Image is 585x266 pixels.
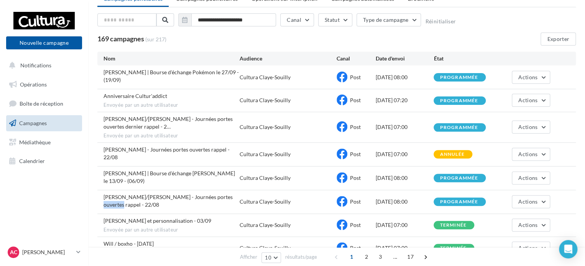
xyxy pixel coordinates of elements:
[240,198,291,206] div: Cultura Claye-Souilly
[512,219,550,232] button: Actions
[518,74,537,80] span: Actions
[518,198,537,205] span: Actions
[389,251,401,263] span: ...
[440,246,467,251] div: terminée
[22,248,73,256] p: [PERSON_NAME]
[240,73,291,81] div: Cultura Claye-Souilly
[6,245,82,259] a: AC [PERSON_NAME]
[375,244,434,252] div: [DATE] 07:00
[350,222,361,228] span: Post
[350,97,361,103] span: Post
[240,253,257,261] span: Afficher
[375,150,434,158] div: [DATE] 07:00
[345,251,358,263] span: 1
[20,62,51,69] span: Notifications
[375,55,434,62] div: Date d'envoi
[5,153,84,169] a: Calendrier
[440,223,467,228] div: terminée
[512,148,550,161] button: Actions
[512,171,550,184] button: Actions
[440,75,478,80] div: programmée
[20,100,63,107] span: Boîte de réception
[240,150,291,158] div: Cultura Claye-Souilly
[518,245,537,251] span: Actions
[440,152,464,157] div: annulée
[10,248,17,256] span: AC
[360,251,373,263] span: 2
[318,13,352,26] button: Statut
[240,55,337,62] div: Audience
[104,194,233,208] span: Julie/Alexis - Journées portes ouvertes rappel - 22/08
[375,198,434,206] div: [DATE] 08:00
[518,151,537,157] span: Actions
[374,251,386,263] span: 3
[375,123,434,131] div: [DATE] 07:00
[104,227,240,233] span: Envoyée par un autre utilisateur
[350,245,361,251] span: Post
[440,176,478,181] div: programmée
[440,98,478,103] div: programmée
[145,36,166,43] span: (sur 217)
[261,252,281,263] button: 10
[375,221,434,229] div: [DATE] 07:00
[6,36,82,49] button: Nouvelle campagne
[265,255,271,261] span: 10
[240,221,291,229] div: Cultura Claye-Souilly
[541,33,576,46] button: Exporter
[5,77,84,93] a: Opérations
[5,57,81,73] button: Notifications
[440,125,478,130] div: programmée
[375,96,434,104] div: [DATE] 07:20
[404,251,417,263] span: 17
[19,158,45,164] span: Calendrier
[512,195,550,208] button: Actions
[518,124,537,130] span: Actions
[337,55,375,62] div: Canal
[5,134,84,150] a: Médiathèque
[440,199,478,204] div: programmée
[19,120,47,126] span: Campagnes
[375,174,434,182] div: [DATE] 08:00
[19,139,51,145] span: Médiathèque
[375,73,434,81] div: [DATE] 08:00
[240,174,291,182] div: Cultura Claye-Souilly
[5,95,84,112] a: Boîte de réception
[104,69,239,83] span: Alexis | Bourse d'échange Pokémon le 27/09 - (19/09)
[20,81,47,88] span: Opérations
[350,175,361,181] span: Post
[518,175,537,181] span: Actions
[104,116,233,130] span: Julie/Alexis - Journées portes ouvertes dernier rappel - 22/08
[240,244,291,252] div: Cultura Claye-Souilly
[5,115,84,131] a: Campagnes
[350,198,361,205] span: Post
[518,97,537,103] span: Actions
[512,242,550,255] button: Actions
[104,93,167,99] span: Anniversaire Cultur'addict
[104,240,154,247] span: Will / boxho - 03.09.25
[434,55,492,62] div: État
[512,121,550,134] button: Actions
[559,240,577,258] div: Open Intercom Messenger
[357,13,421,26] button: Type de campagne
[285,253,317,261] span: résultats/page
[240,123,291,131] div: Cultura Claye-Souilly
[104,170,235,184] span: Alexis | Bourse d'échange Lorcana le 13/09 - (06/09)
[104,217,211,224] span: Julie - Démo Cricut et personnalisation - 03/09
[518,222,537,228] span: Actions
[425,18,456,24] button: Réinitialiser
[350,74,361,80] span: Post
[240,96,291,104] div: Cultura Claye-Souilly
[350,124,361,130] span: Post
[104,146,230,160] span: Julie - Journées portes ouvertes rappel - 22/08
[280,13,314,26] button: Canal
[104,102,240,109] span: Envoyée par un autre utilisateur
[512,71,550,84] button: Actions
[350,151,361,157] span: Post
[512,94,550,107] button: Actions
[104,132,240,139] span: Envoyée par un autre utilisateur
[97,34,144,43] span: 169 campagnes
[104,55,240,62] div: Nom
